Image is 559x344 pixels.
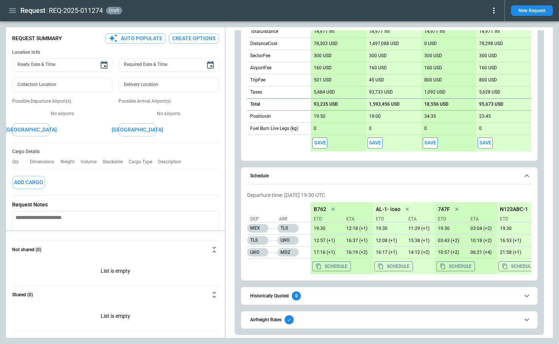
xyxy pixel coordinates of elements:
[250,125,298,132] p: Fuel Burn Live Legs (kg)
[12,98,112,105] p: Possible Departure Airport(s)
[500,216,526,222] p: ETD
[277,236,299,245] p: LWO
[479,114,491,119] p: 23:45
[438,216,464,222] p: ETD
[314,29,328,34] p: 14,971
[497,238,526,244] p: 29/08/2025
[367,138,383,149] span: Save this aircraft quote and copy details to clipboard
[250,102,260,107] h6: Total
[314,126,316,131] p: 0
[369,29,383,34] p: 14,971
[479,77,497,83] p: 800 USD
[343,226,373,231] p: 29/08/2025
[435,250,464,255] p: 30/08/2025
[424,41,437,47] p: 0 USD
[12,50,219,55] h6: Location Info
[467,238,497,244] p: 30/08/2025
[250,113,271,120] p: PositionIn
[250,53,270,59] p: SectorFee
[529,250,559,255] p: 31/08/2025
[424,29,438,34] p: 14,971
[405,250,435,255] p: 30/08/2025
[250,216,277,222] p: Dep
[247,192,531,199] p: Departure time: [DATE] 19:30 UTC
[247,287,531,304] button: Historically Quoted0
[369,89,393,95] p: 93,733 USD
[12,259,219,285] div: Not shared (0)
[311,202,531,274] div: scrollable content
[479,53,497,59] p: 300 USD
[529,226,559,231] p: 29/08/2025
[312,138,327,149] span: Save this aircraft quote and copy details to clipboard
[279,216,305,222] p: Arr
[203,58,218,73] button: Choose date
[479,102,503,107] p: 95,673 USD
[314,53,332,59] p: 300 USD
[312,138,327,149] button: Save
[314,41,338,47] p: 78,303 USD
[497,226,526,231] p: 28/08/2025
[424,53,442,59] p: 300 USD
[405,238,435,244] p: 29/08/2025
[373,226,402,231] p: 28/08/2025
[12,159,25,165] p: Qty
[374,261,413,271] button: Copy the aircraft schedule to your clipboard
[250,65,271,71] p: AirportFee
[12,149,219,155] h6: Cargo Details
[311,226,340,231] p: 28/08/2025
[169,33,219,44] button: Create Options
[369,126,372,131] p: 0
[479,126,482,131] p: 0
[311,250,340,255] p: 29/08/2025
[424,89,445,95] p: 1,092 USD
[12,304,219,330] div: Not shared (0)
[250,174,269,178] h6: Schedule
[314,216,340,222] p: ETD
[118,111,219,117] p: No airports
[12,241,219,259] button: Not shared (0)
[247,311,531,328] button: Airfreight Rates
[105,33,166,44] button: Auto Populate
[277,224,299,233] p: TLS
[369,65,387,71] p: 160 USD
[376,216,402,222] p: ETD
[478,138,493,149] span: Save this aircraft quote and copy details to clipboard
[12,286,219,304] button: Shared (0)
[369,41,399,47] p: 1,497,088 USD
[376,206,400,213] p: AL-1- icao
[424,77,442,83] p: 800 USD
[405,216,432,222] p: ETA
[479,41,503,47] p: 78,298 USD
[49,6,103,15] h2: REQ-2025-011274
[12,304,219,330] p: List is empty
[529,216,556,222] p: ETA
[369,114,381,119] p: 19:00
[329,28,335,35] p: mi
[314,206,326,213] p: B762
[311,238,340,244] p: 29/08/2025
[424,102,448,107] p: 18,556 USD
[12,202,219,208] p: Request Notes
[314,102,338,107] p: 93,235 USD
[373,238,402,244] p: 29/08/2025
[511,5,553,16] button: New Request
[438,206,450,213] p: 747F
[12,35,62,42] p: Request Summary
[60,159,81,165] p: Weight
[247,248,268,256] p: LWO
[467,226,497,231] p: 30/08/2025
[478,138,493,149] button: Save
[479,65,497,71] p: 160 USD
[467,216,494,222] p: ETA
[292,291,301,300] div: 0
[12,247,41,252] h6: Not shared (0)
[250,77,265,83] p: TripFee
[20,6,45,15] h1: Request
[423,138,438,149] button: Save
[467,250,497,255] p: 01/09/2025
[373,250,402,255] p: 29/08/2025
[343,250,373,255] p: 30/08/2025
[369,102,400,107] p: 1,593,456 USD
[367,138,383,149] button: Save
[81,159,103,165] p: Volume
